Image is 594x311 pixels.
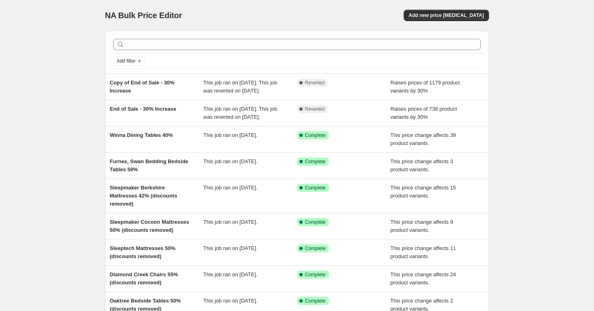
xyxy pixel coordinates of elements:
[390,219,453,233] span: This price change affects 9 product variants.
[305,185,326,191] span: Complete
[203,80,277,94] span: This job ran on [DATE]. This job was reverted on [DATE].
[105,11,182,20] span: NA Bulk Price Editor
[404,10,489,21] button: Add new price [MEDICAL_DATA]
[390,132,456,146] span: This price change affects 39 product variants.
[305,298,326,304] span: Complete
[110,271,178,286] span: Diamond Creek Chairs 55% (discounts removed)
[305,132,326,139] span: Complete
[110,80,175,94] span: Copy of End of Sale - 30% Increase
[110,132,173,138] span: Winna Dining Tables 40%
[305,80,325,86] span: Reverted
[390,185,456,199] span: This price change affects 15 product variants.
[203,298,257,304] span: This job ran on [DATE].
[203,245,257,251] span: This job ran on [DATE].
[110,185,177,207] span: Sleepmaker Berkshire Mattresses 42% (discounts removed)
[110,106,177,112] span: End of Sale - 30% Increase
[203,185,257,191] span: This job ran on [DATE].
[203,271,257,277] span: This job ran on [DATE].
[390,271,456,286] span: This price change affects 24 product variants.
[305,158,326,165] span: Complete
[409,12,484,19] span: Add new price [MEDICAL_DATA]
[305,106,325,112] span: Reverted
[305,245,326,252] span: Complete
[390,158,453,172] span: This price change affects 3 product variants.
[110,245,176,259] span: Sleeptech Mattresses 50% (discounts removed)
[390,106,457,120] span: Raises prices of 738 product variants by 30%
[110,219,190,233] span: Sleepmaker Cocoon Mattresses 50% (discounts removed)
[305,271,326,278] span: Complete
[113,56,145,66] button: Add filter
[390,80,460,94] span: Raises prices of 1179 product variants by 30%
[203,106,277,120] span: This job ran on [DATE]. This job was reverted on [DATE].
[390,245,456,259] span: This price change affects 11 product variants.
[203,219,257,225] span: This job ran on [DATE].
[203,132,257,138] span: This job ran on [DATE].
[110,158,188,172] span: Furnex, Swan Bedding Bedside Tables 50%
[203,158,257,164] span: This job ran on [DATE].
[305,219,326,225] span: Complete
[117,58,136,64] span: Add filter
